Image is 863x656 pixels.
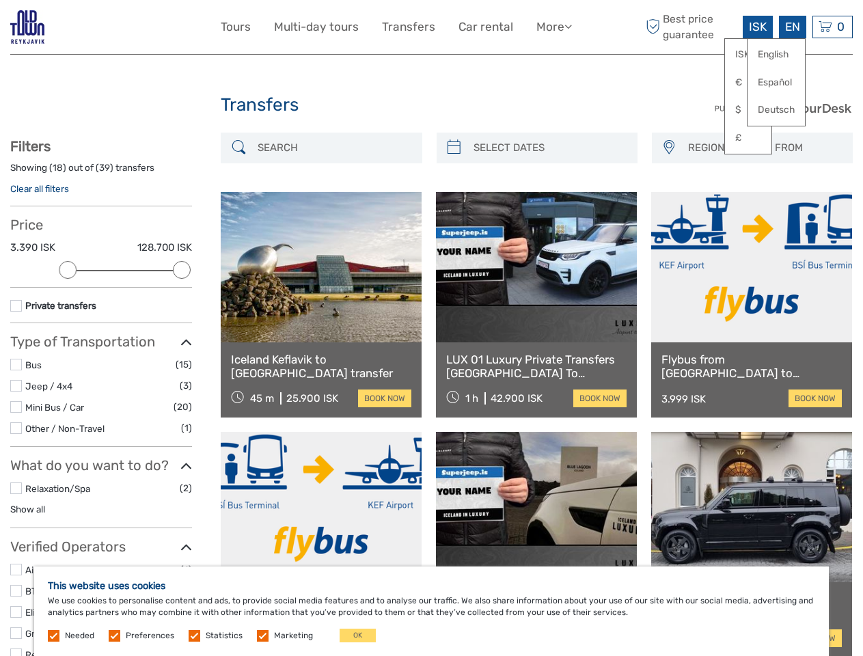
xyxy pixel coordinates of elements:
span: ISK [749,20,767,33]
button: OK [340,629,376,642]
span: (4) [180,562,192,577]
span: 45 m [250,392,274,405]
h3: Type of Transportation [10,333,192,350]
a: English [748,42,805,67]
a: € [725,70,771,95]
strong: Filters [10,138,51,154]
label: 18 [53,161,63,174]
h3: What do you want to do? [10,457,192,474]
a: Iceland Keflavik to [GEOGRAPHIC_DATA] transfer [231,353,411,381]
a: book now [573,389,627,407]
a: Transfers [382,17,435,37]
span: (15) [176,357,192,372]
h3: Price [10,217,192,233]
div: EN [779,16,806,38]
input: SEARCH [252,136,415,160]
div: We use cookies to personalise content and ads, to provide social media features and to analyse ou... [34,566,829,656]
a: Other / Non-Travel [25,423,105,434]
a: Multi-day tours [274,17,359,37]
a: Mini Bus / Car [25,402,84,413]
a: Private transfers [25,300,96,311]
button: Open LiveChat chat widget [157,21,174,38]
span: 1 h [465,392,478,405]
label: Needed [65,630,94,642]
a: Show all [10,504,45,515]
a: book now [358,389,411,407]
label: 3.390 ISK [10,241,55,255]
a: More [536,17,572,37]
span: (1) [181,420,192,436]
span: 0 [835,20,847,33]
img: PurchaseViaTourDesk.png [714,100,853,117]
a: Bus [25,359,42,370]
span: (3) [180,378,192,394]
label: Preferences [126,630,174,642]
button: REGION / STARTS FROM [682,137,846,159]
span: Best price guarantee [642,12,739,42]
h5: This website uses cookies [48,580,815,592]
a: Tours [221,17,251,37]
label: Statistics [206,630,243,642]
input: SELECT DATES [468,136,631,160]
img: 3594-675a8020-bb5e-44e2-ad73-0542bc91ef0d_logo_small.jpg [10,10,44,44]
a: $ [725,98,771,122]
label: 39 [99,161,110,174]
a: Gray Line [GEOGRAPHIC_DATA] [25,628,160,639]
a: Deutsch [748,98,805,122]
h3: Verified Operators [10,538,192,555]
span: (20) [174,399,192,415]
a: Airport Direct [25,564,82,575]
a: book now [789,389,842,407]
a: Jeep / 4x4 [25,381,72,392]
div: 3.999 ISK [661,393,706,405]
a: BT Travel [25,586,64,597]
a: ISK [725,42,771,67]
span: (2) [180,480,192,496]
div: 42.900 ISK [491,392,543,405]
a: Car rental [458,17,513,37]
a: Español [748,70,805,95]
label: 128.700 ISK [137,241,192,255]
div: 25.900 ISK [286,392,338,405]
label: Marketing [274,630,313,642]
a: Flybus from [GEOGRAPHIC_DATA] to [GEOGRAPHIC_DATA] BSÍ [661,353,842,381]
a: Relaxation/Spa [25,483,90,494]
a: LUX 01 Luxury Private Transfers [GEOGRAPHIC_DATA] To [GEOGRAPHIC_DATA] [446,353,627,381]
p: We're away right now. Please check back later! [19,24,154,35]
div: Showing ( ) out of ( ) transfers [10,161,192,182]
a: £ [725,126,771,150]
h1: Transfers [221,94,642,116]
a: Elite-Chauffeur [25,607,91,618]
a: Clear all filters [10,183,69,194]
